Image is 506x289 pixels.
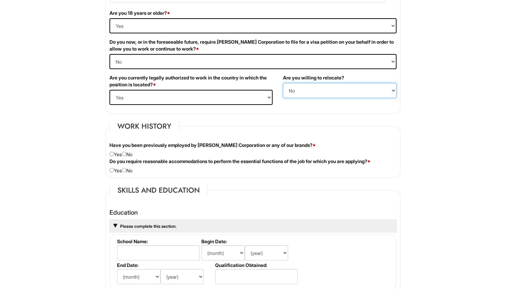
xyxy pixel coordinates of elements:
[117,238,199,244] label: School Name:
[109,54,397,69] select: (Yes / No)
[201,238,297,244] label: Begin Date:
[215,262,297,268] label: Qualification Obtained:
[109,18,397,33] select: (Yes / No)
[104,158,402,174] div: Yes No
[109,10,170,17] label: Are you 18 years or older?
[283,74,344,81] label: Are you willing to relocate?
[109,142,316,149] label: Have you been previously employed by [PERSON_NAME] Corporation or any of our brands?
[119,224,177,229] a: Please complete this section.
[109,74,273,88] label: Are you currently legally authorized to work in the country in which the position is located?
[109,158,370,165] label: Do you require reasonable accommodations to perform the essential functions of the job for which ...
[283,83,397,98] select: (Yes / No)
[117,262,212,268] label: End Date:
[109,185,208,195] legend: Skills and Education
[104,142,402,158] div: Yes No
[109,209,397,216] h4: Education
[109,90,273,105] select: (Yes / No)
[109,39,397,52] label: Do you now, or in the foreseeable future, require [PERSON_NAME] Corporation to file for a visa pe...
[109,121,179,131] legend: Work History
